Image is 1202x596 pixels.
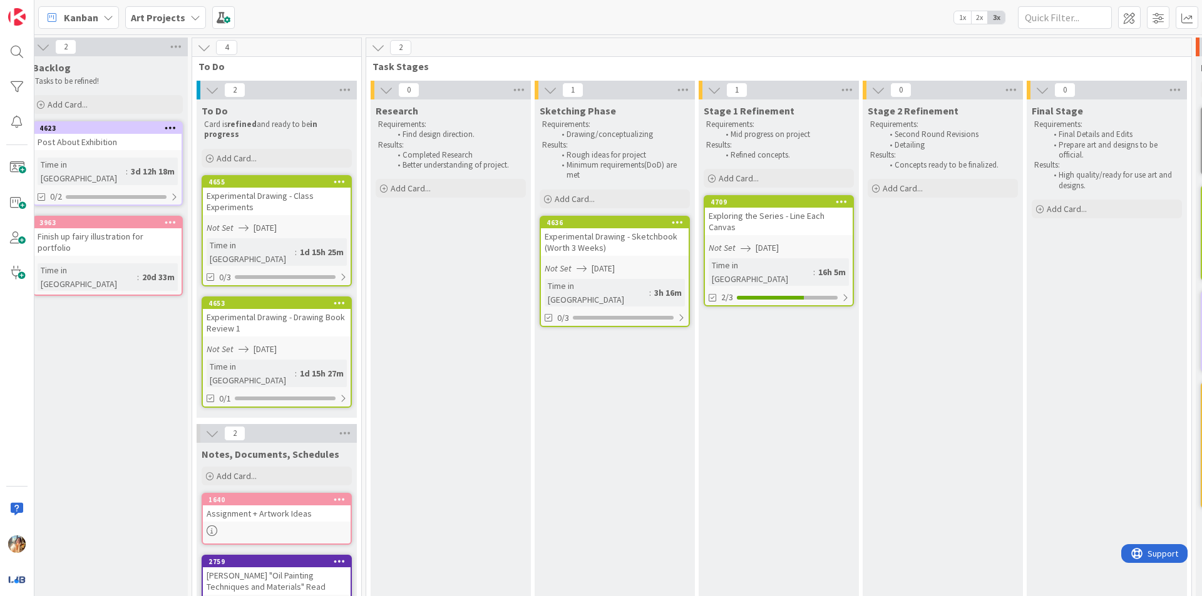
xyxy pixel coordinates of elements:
[8,535,26,553] img: JF
[254,343,277,356] span: [DATE]
[202,296,352,408] a: 4653Experimental Drawing - Drawing Book Review 1Not Set[DATE]Time in [GEOGRAPHIC_DATA]:1d 15h 27m0/1
[726,83,747,98] span: 1
[391,150,524,160] li: Completed Research
[542,119,687,129] p: Requirements:
[883,160,1016,170] li: Concepts ready to be finalized.
[208,557,351,566] div: 2759
[297,245,347,259] div: 1d 15h 25m
[48,99,88,110] span: Add Card...
[883,183,923,194] span: Add Card...
[813,265,815,279] span: :
[372,60,1176,73] span: Task Stages
[709,258,813,286] div: Time in [GEOGRAPHIC_DATA]
[217,153,257,164] span: Add Card...
[203,176,351,215] div: 4655Experimental Drawing - Class Experiments
[295,366,297,380] span: :
[719,173,759,184] span: Add Card...
[649,286,651,300] span: :
[542,140,687,150] p: Results:
[126,164,128,178] span: :
[890,83,912,98] span: 0
[208,299,351,308] div: 4653
[391,183,431,194] span: Add Card...
[555,160,688,181] li: Minimum requirements(DoD) are met
[1034,119,1179,129] p: Requirements:
[376,104,418,117] span: Research
[64,10,98,25] span: Kanban
[219,392,231,405] span: 0/1
[390,40,411,55] span: 2
[38,158,126,185] div: Time in [GEOGRAPHIC_DATA]
[541,217,689,256] div: 4636Experimental Drawing - Sketchbook (Worth 3 Weeks)
[34,217,182,256] div: 3963Finish up fairy illustration for portfolio
[203,556,351,595] div: 2759[PERSON_NAME] "Oil Painting Techniques and Materials" Read
[55,39,76,54] span: 2
[706,119,851,129] p: Requirements:
[39,218,182,227] div: 3963
[203,494,351,522] div: 1640Assignment + Artwork Ideas
[131,11,185,24] b: Art Projects
[651,286,685,300] div: 3h 16m
[1032,104,1083,117] span: Final Stage
[38,263,137,291] div: Time in [GEOGRAPHIC_DATA]
[254,221,277,235] span: [DATE]
[719,150,852,160] li: Refined concepts.
[541,217,689,228] div: 4636
[33,121,183,206] a: 4623Post About ExhibitionTime in [GEOGRAPHIC_DATA]:3d 12h 18m0/2
[1047,203,1087,215] span: Add Card...
[756,241,779,255] span: [DATE]
[34,217,182,228] div: 3963
[295,245,297,259] span: :
[711,198,853,206] div: 4709
[50,190,62,203] span: 0/2
[391,160,524,170] li: Better understanding of project.
[557,311,569,325] span: 0/3
[26,2,57,17] span: Support
[204,119,319,139] strong: in progress
[203,188,351,215] div: Experimental Drawing - Class Experiments
[540,104,616,117] span: Sketching Phase
[378,119,523,129] p: Requirements:
[208,178,351,186] div: 4655
[704,195,854,306] a: 4709Exploring the Series - Line Each CanvasNot Set[DATE]Time in [GEOGRAPHIC_DATA]:16h 5m2/3
[541,228,689,256] div: Experimental Drawing - Sketchbook (Worth 3 Weeks)
[203,505,351,522] div: Assignment + Artwork Ideas
[203,298,351,309] div: 4653
[202,175,352,286] a: 4655Experimental Drawing - Class ExperimentsNot Set[DATE]Time in [GEOGRAPHIC_DATA]:1d 15h 25m0/3
[34,134,182,150] div: Post About Exhibition
[8,8,26,26] img: Visit kanbanzone.com
[1047,170,1180,191] li: High quality/ready for use art and designs.
[39,124,182,133] div: 4623
[137,270,139,284] span: :
[545,263,572,274] i: Not Set
[203,298,351,336] div: 4653Experimental Drawing - Drawing Book Review 1
[870,119,1015,129] p: Requirements:
[207,360,295,387] div: Time in [GEOGRAPHIC_DATA]
[198,60,346,73] span: To Do
[719,129,852,139] li: Mid progress on project
[547,218,689,227] div: 4636
[555,150,688,160] li: Rough ideas for project
[705,196,853,208] div: 4709
[224,83,245,98] span: 2
[545,279,649,306] div: Time in [GEOGRAPHIC_DATA]
[8,570,26,588] img: avatar
[203,556,351,567] div: 2759
[954,11,971,24] span: 1x
[883,129,1016,139] li: Second Round Revisions
[217,470,257,482] span: Add Card...
[139,270,178,284] div: 20d 33m
[207,222,234,233] i: Not Set
[128,164,178,178] div: 3d 12h 18m
[378,140,523,150] p: Results:
[204,119,349,140] p: Card is and ready to be
[203,494,351,505] div: 1640
[705,196,853,235] div: 4709Exploring the Series - Line Each Canvas
[870,150,1015,160] p: Results:
[202,493,352,545] a: 1640Assignment + Artwork Ideas
[592,262,615,275] span: [DATE]
[34,228,182,256] div: Finish up fairy illustration for portfolio
[709,242,736,253] i: Not Set
[297,366,347,380] div: 1d 15h 27m
[203,176,351,188] div: 4655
